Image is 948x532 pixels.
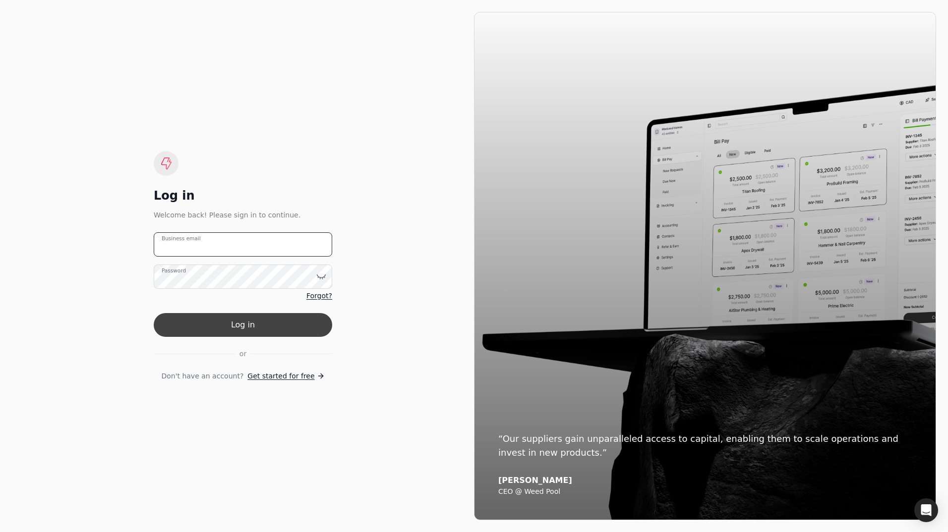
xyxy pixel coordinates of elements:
div: Open Intercom Messenger [914,498,938,522]
span: or [239,349,246,359]
a: Get started for free [247,371,324,381]
div: “Our suppliers gain unparalleled access to capital, enabling them to scale operations and invest ... [498,432,912,460]
button: Log in [154,313,332,337]
a: Forgot? [306,291,332,301]
span: Don't have an account? [161,371,243,381]
label: Business email [162,234,201,242]
div: Log in [154,188,332,204]
span: Get started for free [247,371,314,381]
div: Welcome back! Please sign in to continue. [154,210,332,220]
div: [PERSON_NAME] [498,476,912,485]
label: Password [162,266,186,274]
div: CEO @ Weed Pool [498,487,912,496]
